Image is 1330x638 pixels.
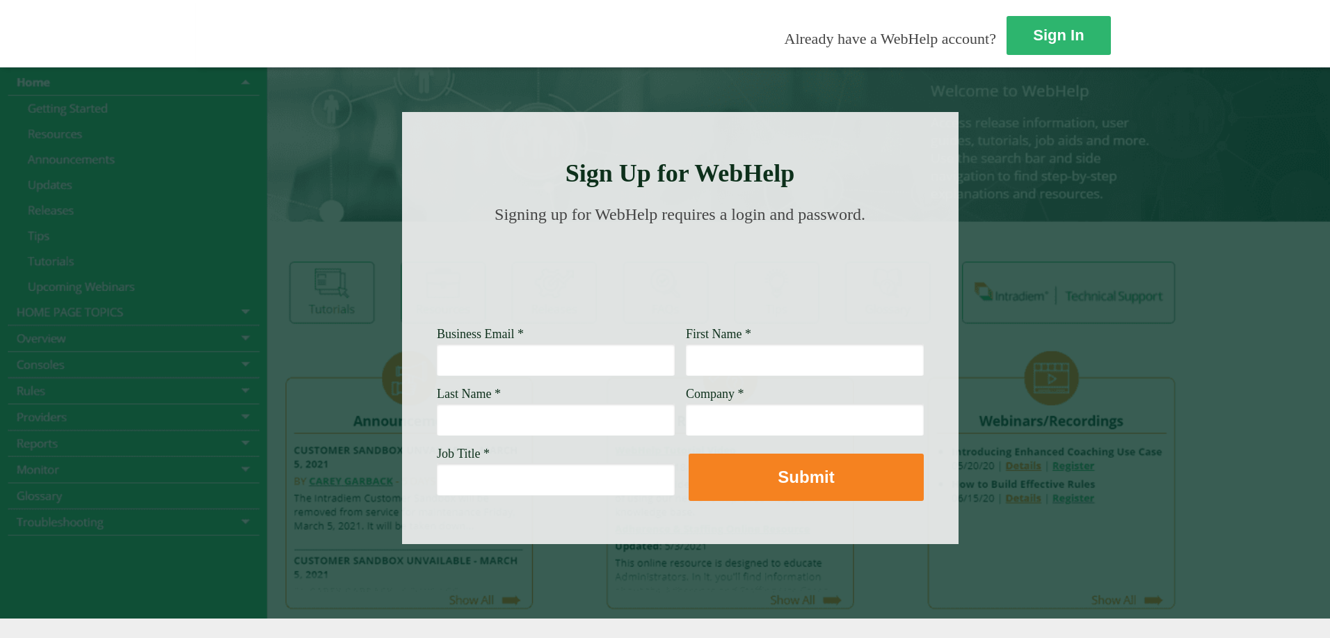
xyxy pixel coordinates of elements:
span: Signing up for WebHelp requires a login and password. [495,205,865,223]
span: Company * [686,387,744,401]
strong: Sign In [1033,26,1084,44]
span: Job Title * [437,447,490,461]
a: Sign In [1007,16,1111,55]
strong: Submit [778,468,834,486]
span: Last Name * [437,387,501,401]
img: Need Credentials? Sign up below. Have Credentials? Use the sign-in button. [445,238,915,308]
span: Business Email * [437,327,524,341]
strong: Sign Up for WebHelp [566,159,795,187]
button: Submit [689,454,924,501]
span: Already have a WebHelp account? [785,30,996,47]
span: First Name * [686,327,751,341]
